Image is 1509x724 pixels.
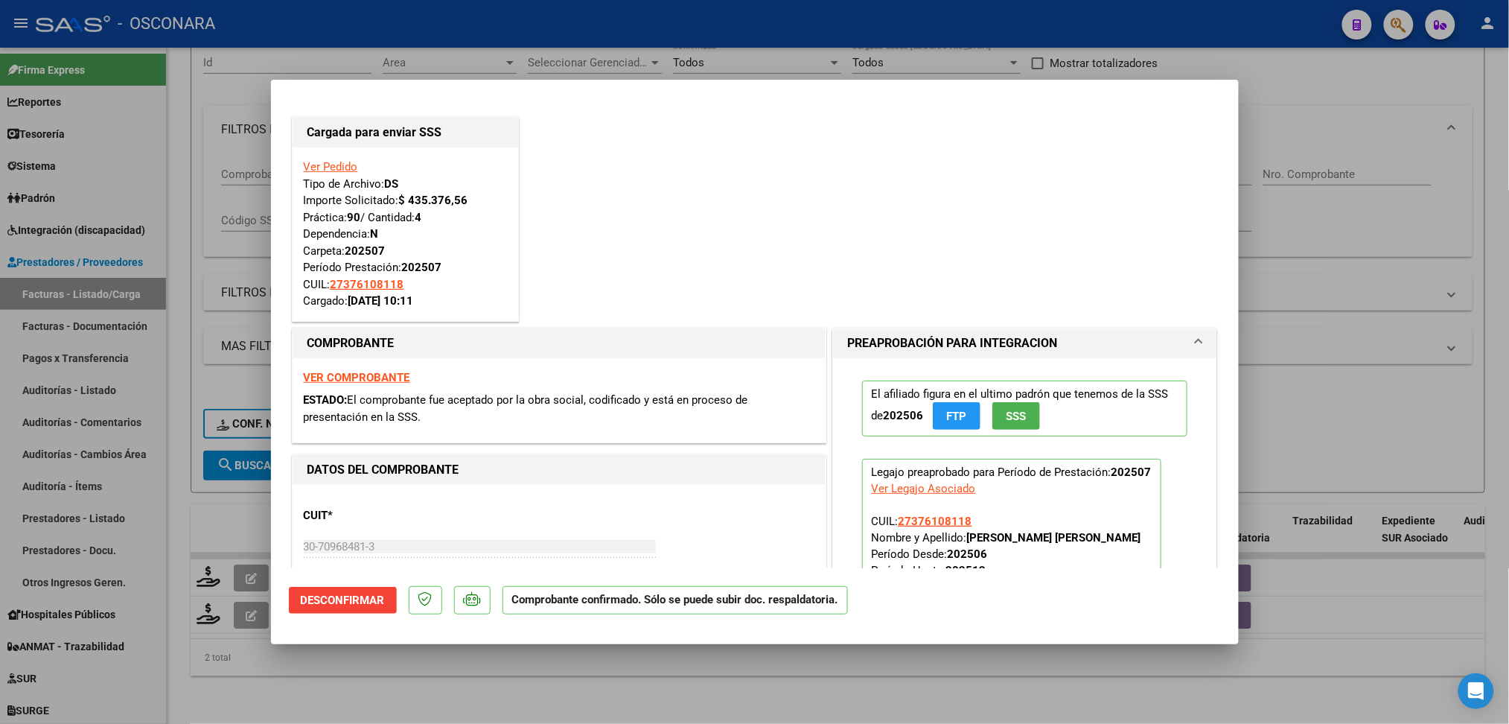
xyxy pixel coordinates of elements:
strong: 202512 [946,564,986,577]
strong: 202506 [884,409,924,422]
button: Desconfirmar [289,587,397,614]
strong: $ 435.376,56 [399,194,468,207]
span: ESTADO: [304,393,348,407]
strong: 202506 [948,547,988,561]
a: Ver Pedido [304,160,358,174]
strong: DATOS DEL COMPROBANTE [307,463,459,477]
mat-expansion-panel-header: PREAPROBACIÓN PARA INTEGRACION [833,328,1217,358]
div: Ver Legajo Asociado [872,480,976,497]
strong: COMPROBANTE [307,336,395,350]
strong: [PERSON_NAME] [PERSON_NAME] [967,531,1141,544]
div: Open Intercom Messenger [1458,673,1494,709]
span: El comprobante fue aceptado por la obra social, codificado y está en proceso de presentación en l... [304,393,748,424]
div: Tipo de Archivo: Importe Solicitado: Práctica: / Cantidad: Dependencia: Carpeta: Período Prestaci... [304,159,507,310]
strong: [DATE] 10:11 [348,294,414,308]
span: 27376108118 [899,515,972,528]
span: CUIL: Nombre y Apellido: Período Desde: Período Hasta: Admite Dependencia: [872,515,1141,594]
h1: PREAPROBACIÓN PARA INTEGRACION [848,334,1058,352]
strong: 202507 [345,244,386,258]
h1: Cargada para enviar SSS [307,124,503,142]
p: Comprobante confirmado. Sólo se puede subir doc. respaldatoria. [503,586,848,615]
p: Legajo preaprobado para Período de Prestación: [862,459,1161,602]
p: El afiliado figura en el ultimo padrón que tenemos de la SSS de [862,381,1188,436]
button: SSS [992,402,1040,430]
strong: 4 [415,211,422,224]
p: CUIT [304,507,457,524]
strong: N [371,227,379,241]
strong: 202507 [1111,466,1152,479]
a: VER COMPROBANTE [304,371,410,384]
span: FTP [946,410,966,423]
strong: 202507 [402,261,442,274]
span: 27376108118 [331,278,404,291]
strong: DS [385,177,399,191]
span: Desconfirmar [301,594,385,607]
div: PREAPROBACIÓN PARA INTEGRACION [833,358,1217,636]
span: SSS [1006,410,1026,423]
strong: 90 [348,211,361,224]
button: FTP [933,402,980,430]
